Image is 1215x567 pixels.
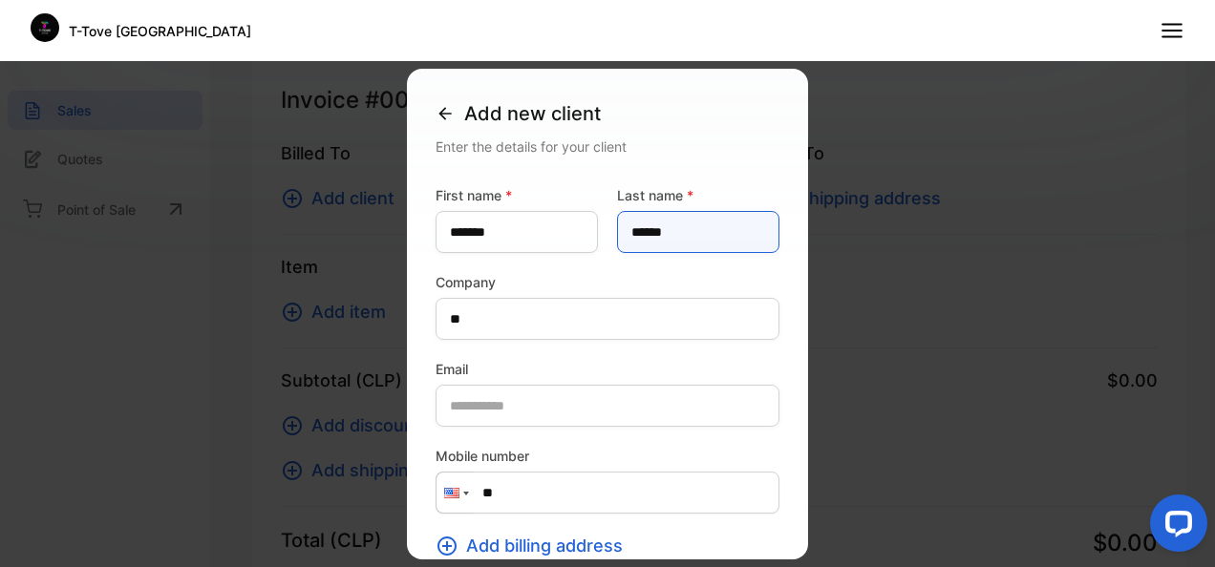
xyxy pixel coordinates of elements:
[31,13,59,42] img: Logo
[436,533,634,558] button: Add billing address
[1135,487,1215,567] iframe: LiveChat chat widget
[69,21,251,41] p: T-Tove [GEOGRAPHIC_DATA]
[466,533,623,558] span: Add billing address
[437,472,473,513] div: United States: + 1
[464,99,601,128] span: Add new client
[436,136,779,157] div: Enter the details for your client
[436,272,779,292] label: Company
[436,446,779,466] label: Mobile number
[436,185,598,205] label: First name
[436,359,779,379] label: Email
[617,185,779,205] label: Last name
